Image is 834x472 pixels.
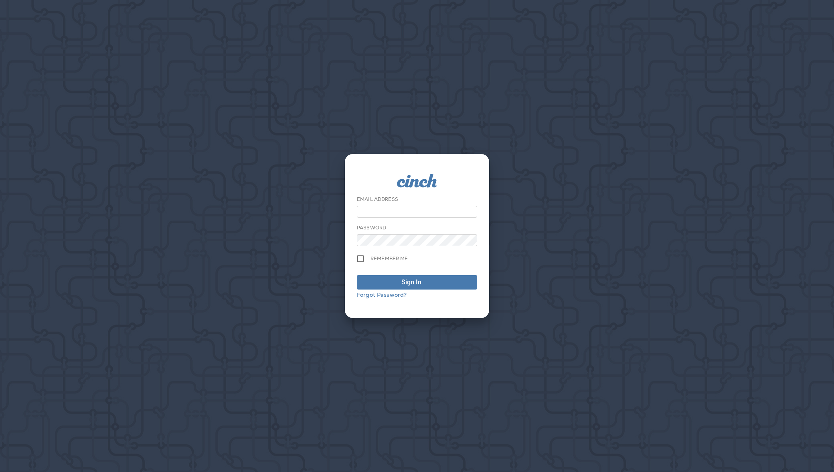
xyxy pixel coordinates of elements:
[370,255,408,262] span: Remember me
[357,291,407,298] a: Forgot Password?
[357,225,386,231] label: Password
[357,275,477,290] button: Sign In
[401,278,421,287] div: Sign In
[357,196,398,203] label: Email Address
